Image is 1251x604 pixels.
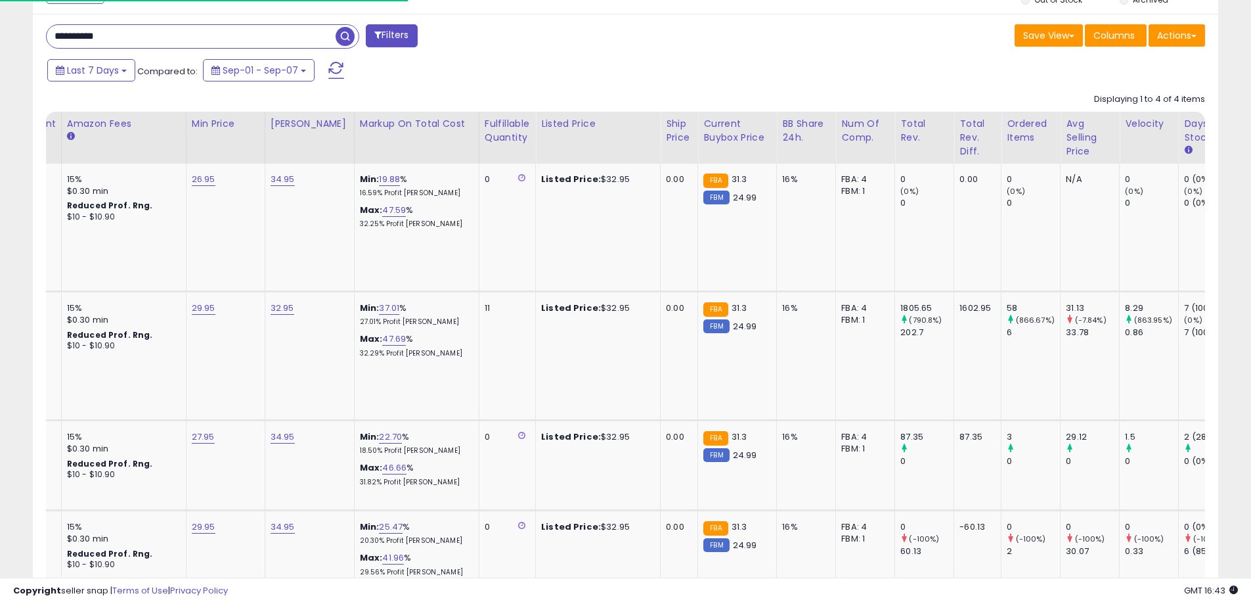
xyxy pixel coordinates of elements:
div: $10 - $10.90 [67,212,176,223]
a: Privacy Policy [170,584,228,597]
strong: Copyright [13,584,61,597]
div: 0.00 [666,521,688,533]
div: FBM: 1 [841,443,885,455]
div: Amazon Fees [67,117,181,131]
div: Velocity [1125,117,1173,131]
small: (-100%) [1193,534,1223,544]
div: FBM: 1 [841,314,885,326]
div: 0 [1007,174,1060,185]
small: (790.8%) [909,315,942,325]
a: Terms of Use [112,584,168,597]
span: 31.3 [732,173,747,185]
span: 31.3 [732,302,747,314]
b: Listed Price: [541,521,601,533]
div: % [360,431,469,455]
b: Listed Price: [541,430,601,443]
div: 0.86 [1125,327,1178,338]
b: Min: [360,521,380,533]
div: Markup on Total Cost [360,117,473,131]
small: FBA [703,302,728,317]
div: $10 - $10.90 [67,559,176,570]
div: 0 [1125,174,1178,185]
small: (0%) [1125,186,1143,197]
div: 15% [67,302,176,314]
small: FBA [703,431,728,446]
div: 11 [485,302,525,314]
small: FBA [703,521,728,536]
div: $32.95 [541,431,650,443]
div: Displaying 1 to 4 of 4 items [1094,93,1205,106]
div: FBA: 4 [841,302,885,314]
div: FBA: 4 [841,431,885,443]
small: (-100%) [909,534,939,544]
a: 25.47 [379,521,403,534]
div: 1602.95 [959,302,991,314]
div: Avg Selling Price [1066,117,1114,158]
div: FBA: 4 [841,174,885,185]
span: 24.99 [733,320,757,333]
a: 27.95 [192,430,215,444]
a: 29.95 [192,521,215,534]
b: Min: [360,302,380,314]
p: 32.29% Profit [PERSON_NAME] [360,349,469,358]
div: Ordered Items [1007,117,1055,145]
p: 20.30% Profit [PERSON_NAME] [360,536,469,546]
small: (0%) [1184,186,1202,197]
a: 34.95 [271,521,295,534]
div: 3 [1007,431,1060,443]
div: 0 [1007,521,1060,533]
div: 0 [485,431,525,443]
div: FBA: 4 [841,521,885,533]
div: 16% [782,521,825,533]
b: Min: [360,430,380,443]
a: 46.66 [382,461,406,475]
a: 37.01 [379,302,399,315]
div: 0.00 [959,174,991,185]
div: Num of Comp. [841,117,889,145]
button: Save View [1015,24,1083,47]
div: 2 (28.57%) [1184,431,1237,443]
div: 2 [1007,546,1060,557]
button: Sep-01 - Sep-07 [203,59,315,81]
div: 0 [1125,521,1178,533]
div: 0.00 [666,174,688,185]
div: 7 (100%) [1184,302,1237,314]
b: Reduced Prof. Rng. [67,548,153,559]
a: 47.69 [382,333,406,346]
b: Max: [360,461,383,474]
div: % [360,174,469,198]
div: 87.35 [959,431,991,443]
div: -60.13 [959,521,991,533]
small: (0%) [1007,186,1025,197]
div: 15% [67,521,176,533]
div: 0 [1066,521,1119,533]
div: Ship Price [666,117,692,145]
span: 24.99 [733,191,757,204]
div: 202.7 [900,327,954,338]
p: 18.50% Profit [PERSON_NAME] [360,446,469,455]
small: FBM [703,319,729,333]
div: 1805.65 [900,302,954,314]
div: 60.13 [900,546,954,557]
b: Max: [360,333,383,345]
div: Current Buybox Price [703,117,771,145]
div: 0 [900,174,954,185]
b: Min: [360,173,380,185]
div: 0 [485,174,525,185]
small: (-100%) [1134,534,1164,544]
div: 0 (0%) [1184,174,1237,185]
div: 0 (0%) [1184,197,1237,209]
div: 29.12 [1066,431,1119,443]
a: 47.59 [382,204,406,217]
div: N/A [1066,174,1109,185]
div: % [360,552,469,576]
div: Days In Stock [1184,117,1232,145]
span: Columns [1093,29,1135,42]
div: 6 [1007,327,1060,338]
button: Columns [1085,24,1147,47]
small: FBM [703,448,729,462]
small: FBM [703,191,729,204]
div: % [360,462,469,486]
div: 16% [782,174,825,185]
b: Reduced Prof. Rng. [67,329,153,340]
